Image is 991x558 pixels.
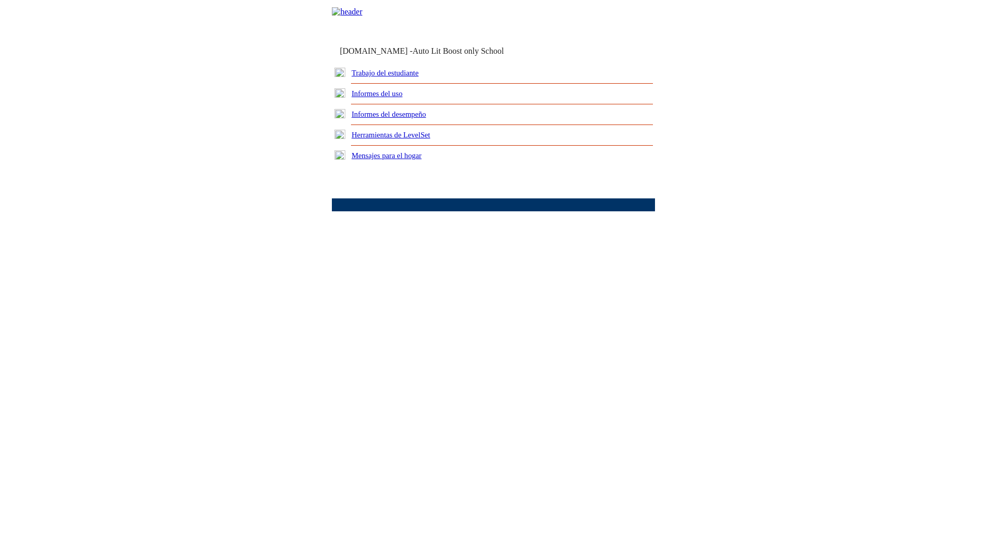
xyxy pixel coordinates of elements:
td: [DOMAIN_NAME] - [340,47,530,56]
nobr: Auto Lit Boost only School [412,47,504,55]
a: Mensajes para el hogar [351,151,422,160]
img: plus.gif [334,130,345,139]
img: plus.gif [334,109,345,118]
img: plus.gif [334,88,345,98]
a: Trabajo del estudiante [351,69,419,77]
img: plus.gif [334,68,345,77]
a: Informes del uso [351,89,403,98]
img: header [332,7,362,17]
img: plus.gif [334,150,345,160]
a: Herramientas de LevelSet [351,131,430,139]
a: Informes del desempeño [351,110,426,118]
